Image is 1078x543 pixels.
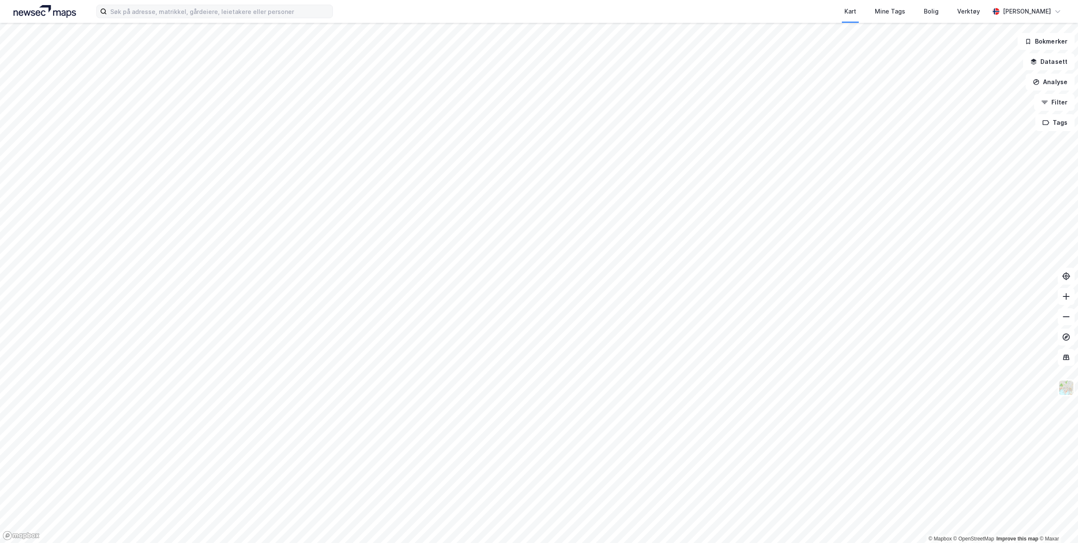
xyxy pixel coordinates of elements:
img: Z [1058,380,1074,396]
button: Datasett [1023,53,1075,70]
div: Kart [844,6,856,16]
a: Mapbox [928,536,952,542]
button: Filter [1034,94,1075,111]
button: Bokmerker [1018,33,1075,50]
input: Søk på adresse, matrikkel, gårdeiere, leietakere eller personer [107,5,332,18]
div: Bolig [924,6,939,16]
div: [PERSON_NAME] [1003,6,1051,16]
div: Verktøy [957,6,980,16]
button: Analyse [1026,74,1075,90]
a: Improve this map [996,536,1038,542]
button: Tags [1035,114,1075,131]
a: OpenStreetMap [953,536,994,542]
img: logo.a4113a55bc3d86da70a041830d287a7e.svg [14,5,76,18]
a: Mapbox homepage [3,531,40,540]
iframe: Chat Widget [1036,502,1078,543]
div: Mine Tags [875,6,905,16]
